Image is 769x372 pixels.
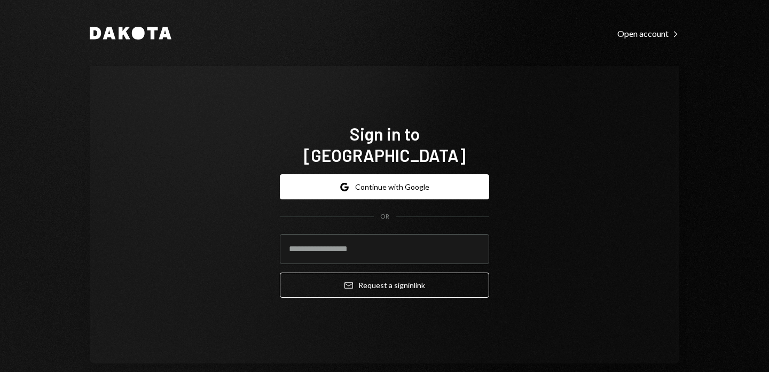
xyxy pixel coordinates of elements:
[280,174,489,199] button: Continue with Google
[617,27,679,39] a: Open account
[380,212,389,221] div: OR
[280,273,489,298] button: Request a signinlink
[617,28,679,39] div: Open account
[280,123,489,166] h1: Sign in to [GEOGRAPHIC_DATA]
